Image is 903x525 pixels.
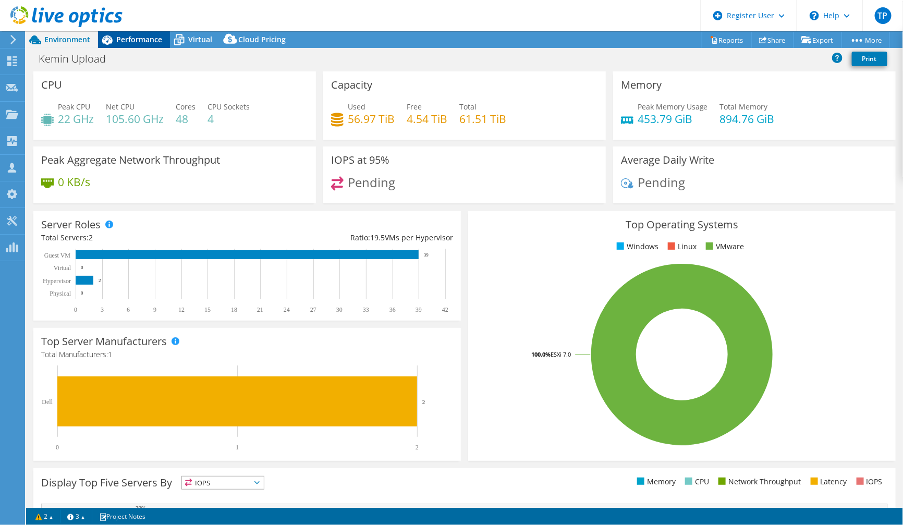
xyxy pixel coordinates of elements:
span: Virtual [188,34,212,44]
h3: CPU [41,79,62,91]
li: Latency [808,476,847,487]
text: 9 [153,306,156,313]
a: Project Notes [92,510,153,523]
span: Peak CPU [58,102,90,112]
text: 42 [442,306,448,313]
span: CPU Sockets [208,102,250,112]
text: 0 [81,265,83,270]
div: Ratio: VMs per Hypervisor [247,232,453,243]
text: 6 [127,306,130,313]
a: Reports [702,32,752,48]
text: 39 [416,306,422,313]
text: 30 [336,306,343,313]
h3: Top Server Manufacturers [41,336,167,347]
li: Network Throughput [716,476,801,487]
h4: 48 [176,113,196,125]
a: 2 [28,510,60,523]
text: 24 [284,306,290,313]
text: 0 [56,444,59,451]
tspan: 100.0% [531,350,551,358]
text: 18 [231,306,237,313]
h4: 61.51 TiB [459,113,506,125]
li: CPU [682,476,709,487]
text: 3 [101,306,104,313]
text: 0 [74,306,77,313]
text: 12 [178,306,185,313]
li: IOPS [854,476,883,487]
span: Total Memory [720,102,768,112]
h1: Kemin Upload [34,53,122,65]
span: Free [407,102,422,112]
h3: Top Operating Systems [476,219,888,230]
text: Guest VM [44,252,70,259]
span: Used [348,102,365,112]
span: Peak Memory Usage [638,102,708,112]
h4: 0 KB/s [58,176,90,188]
span: 2 [89,233,93,242]
text: 27 [310,306,316,313]
span: Cores [176,102,196,112]
text: 2 [422,399,425,405]
li: VMware [703,241,744,252]
span: Pending [638,174,685,191]
div: Total Servers: [41,232,247,243]
span: Net CPU [106,102,135,112]
text: 39% [136,505,146,511]
h4: 894.76 GiB [720,113,775,125]
text: 21 [257,306,263,313]
h4: 4.54 TiB [407,113,447,125]
text: 39 [424,252,429,258]
text: Hypervisor [43,277,71,285]
h3: Memory [621,79,662,91]
text: 33 [363,306,369,313]
tspan: ESXi 7.0 [551,350,571,358]
a: Print [852,52,887,66]
text: Physical [50,290,71,297]
h3: Server Roles [41,219,101,230]
h4: 56.97 TiB [348,113,395,125]
svg: \n [810,11,819,20]
text: 1 [236,444,239,451]
text: 36 [389,306,396,313]
span: Total [459,102,477,112]
a: Export [794,32,842,48]
text: Virtual [54,264,71,272]
text: 2 [416,444,419,451]
text: 2 [99,278,101,283]
span: Environment [44,34,90,44]
h4: 22 GHz [58,113,94,125]
span: 19.5 [370,233,385,242]
h4: 4 [208,113,250,125]
h4: 105.60 GHz [106,113,164,125]
h3: IOPS at 95% [331,154,389,166]
a: Share [751,32,794,48]
h3: Average Daily Write [621,154,715,166]
h4: Total Manufacturers: [41,349,453,360]
a: 3 [60,510,92,523]
li: Memory [634,476,676,487]
span: TP [875,7,892,24]
text: 15 [204,306,211,313]
h3: Capacity [331,79,372,91]
span: Performance [116,34,162,44]
li: Windows [614,241,658,252]
span: Cloud Pricing [238,34,286,44]
text: Dell [42,398,53,406]
span: 1 [108,349,112,359]
h4: 453.79 GiB [638,113,708,125]
a: More [841,32,890,48]
h3: Peak Aggregate Network Throughput [41,154,220,166]
span: Pending [348,174,395,191]
text: 0 [81,290,83,296]
li: Linux [665,241,697,252]
span: IOPS [182,477,264,489]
